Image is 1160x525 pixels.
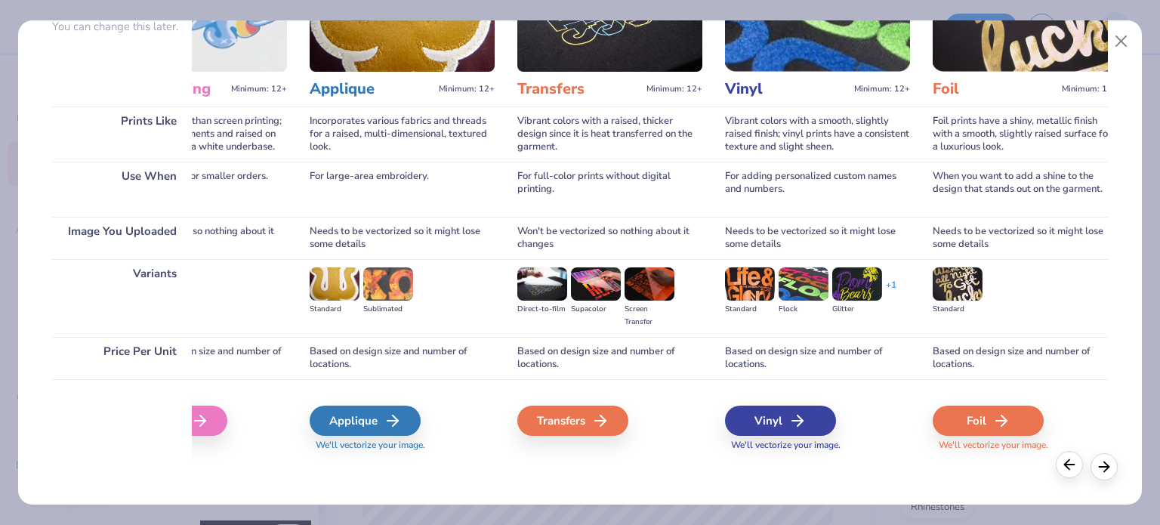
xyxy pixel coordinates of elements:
div: Needs to be vectorized so it might lose some details [933,217,1118,259]
img: Standard [725,267,775,301]
img: Standard [933,267,983,301]
span: Minimum: 12+ [1062,84,1118,94]
div: Foil [933,406,1044,436]
h3: Applique [310,79,433,99]
div: Use When [52,162,192,217]
div: Standard [310,303,359,316]
div: Cost based on design size and number of locations. [102,337,287,379]
div: Screen Transfer [625,303,674,329]
div: Needs to be vectorized so it might lose some details [310,217,495,259]
div: Standard [725,303,775,316]
p: You can change this later. [52,20,192,33]
div: Based on design size and number of locations. [933,337,1118,379]
div: Price Per Unit [52,337,192,379]
div: Image You Uploaded [52,217,192,259]
div: Variants [52,259,192,337]
h3: Foil [933,79,1056,99]
div: Incorporates various fabrics and threads for a raised, multi-dimensional, textured look. [310,107,495,162]
div: Glitter [832,303,882,316]
img: Sublimated [363,267,413,301]
div: Applique [310,406,421,436]
div: + 1 [886,279,896,304]
div: Based on design size and number of locations. [517,337,702,379]
span: We'll vectorize your image. [725,439,910,452]
div: Inks are less vibrant than screen printing; smooth on light garments and raised on dark garments ... [102,107,287,162]
div: When you want to add a shine to the design that stands out on the garment. [933,162,1118,217]
div: Won't be vectorized so nothing about it changes [102,217,287,259]
span: Minimum: 12+ [854,84,910,94]
div: For full-color prints without digital printing. [517,162,702,217]
span: Minimum: 12+ [646,84,702,94]
h3: Vinyl [725,79,848,99]
img: Standard [310,267,359,301]
div: Prints Like [52,107,192,162]
img: Supacolor [571,267,621,301]
div: Based on design size and number of locations. [725,337,910,379]
div: Vibrant colors with a raised, thicker design since it is heat transferred on the garment. [517,107,702,162]
div: For adding personalized custom names and numbers. [725,162,910,217]
span: Minimum: 12+ [231,84,287,94]
div: Foil prints have a shiny, metallic finish with a smooth, slightly raised surface for a luxurious ... [933,107,1118,162]
img: Flock [779,267,828,301]
div: Vinyl [725,406,836,436]
div: Won't be vectorized so nothing about it changes [517,217,702,259]
div: Based on design size and number of locations. [310,337,495,379]
div: For large-area embroidery. [310,162,495,217]
span: Minimum: 12+ [439,84,495,94]
div: Needs to be vectorized so it might lose some details [725,217,910,259]
div: Supacolor [571,303,621,316]
span: We'll vectorize your image. [933,439,1118,452]
div: Standard [933,303,983,316]
div: Direct-to-film [517,303,567,316]
div: Sublimated [363,303,413,316]
h3: Transfers [517,79,640,99]
div: Flock [779,303,828,316]
img: Screen Transfer [625,267,674,301]
img: Glitter [832,267,882,301]
div: Vibrant colors with a smooth, slightly raised finish; vinyl prints have a consistent texture and ... [725,107,910,162]
div: Transfers [517,406,628,436]
span: We'll vectorize your image. [310,439,495,452]
img: Direct-to-film [517,267,567,301]
div: For full-color prints or smaller orders. [102,162,287,217]
button: Close [1107,27,1136,56]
